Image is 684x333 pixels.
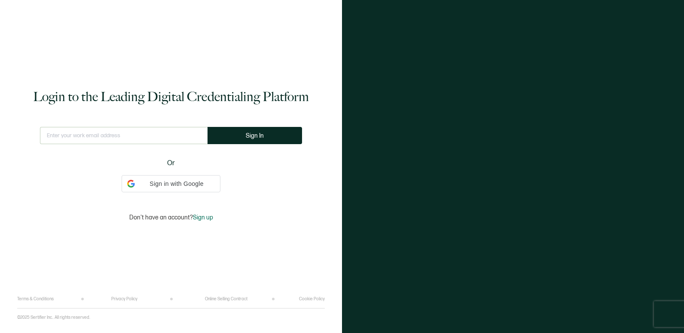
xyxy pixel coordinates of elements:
span: Sign up [193,214,213,221]
span: Sign In [246,133,264,139]
div: Sign in with Google [122,175,220,192]
input: Enter your work email address [40,127,208,144]
p: ©2025 Sertifier Inc.. All rights reserved. [17,315,90,320]
span: Or [167,158,175,169]
a: Cookie Policy [299,296,325,302]
span: Sign in with Google [138,179,215,188]
a: Online Selling Contract [205,296,247,302]
h1: Login to the Leading Digital Credentialing Platform [33,88,309,105]
a: Terms & Conditions [17,296,54,302]
button: Sign In [208,127,302,144]
a: Privacy Policy [111,296,137,302]
p: Don't have an account? [129,214,213,221]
